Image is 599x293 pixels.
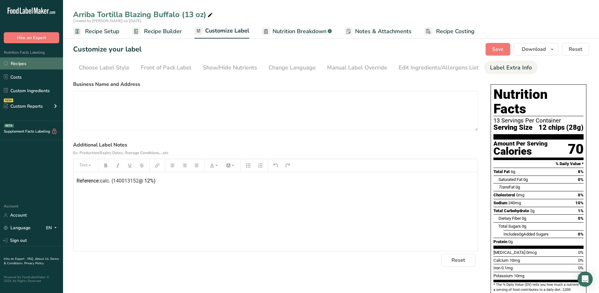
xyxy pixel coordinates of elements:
div: EN [46,224,59,232]
span: Notes & Attachments [355,27,412,36]
span: Cholesterol [493,193,515,197]
span: Saturated Fat [498,177,522,182]
span: calc. (140013152 [100,178,139,184]
span: Serving Size [493,124,533,132]
h1: Customize your label [73,44,141,55]
a: FAQ . [27,257,35,261]
a: Terms & Conditions . [4,257,59,266]
a: Customize Label [194,24,249,39]
span: 10mg [510,258,520,263]
span: Save [492,45,504,53]
span: Nutrition Breakdown [273,27,326,36]
span: 0g [515,185,520,189]
span: Download [522,45,546,53]
div: Custom Reports [4,103,43,110]
span: 240mg [508,200,521,205]
span: 0g [523,177,528,182]
span: 0% [578,177,584,182]
span: Reset [569,45,582,53]
div: 70 [568,141,584,158]
span: 0mcg [526,250,537,255]
span: Total Sugars [498,224,521,229]
div: Open Intercom Messenger [578,272,593,287]
span: Reference: [77,178,100,184]
div: Front of Pack Label [141,63,192,72]
a: Nutrition Breakdown [262,24,332,39]
span: Sodium [493,200,507,205]
span: Protein [493,239,507,244]
a: Privacy Policy [24,261,44,266]
div: BETA [4,124,14,128]
button: Hire an Expert [4,32,59,43]
span: 0% [578,193,584,197]
span: 0g [522,216,526,221]
div: Manual Label Override [327,63,387,72]
a: Notes & Attachments [344,24,412,39]
button: Save [486,43,510,56]
span: 10% [575,200,584,205]
a: About Us . [35,257,50,261]
a: Recipe Builder [132,24,182,39]
label: Additional Label Notes [73,141,478,156]
span: 0% [578,250,584,255]
span: @ 12%) [139,178,156,184]
a: Recipe Setup [73,24,119,39]
span: 0g [519,232,523,236]
span: Calcium [493,258,509,263]
button: Reset [562,43,589,56]
div: Powered By FoodLabelMaker © 2025 All Rights Reserved [4,275,59,283]
span: Fat [498,185,515,189]
span: 0% [578,232,584,236]
span: 0% [578,258,584,263]
span: Iron [493,266,500,270]
span: 0g [522,224,526,229]
span: Recipe Costing [436,27,475,36]
div: Arriba Tortilla Blazing Buffalo (13 oz) [73,9,214,20]
section: % Daily Value * [493,160,584,168]
span: Recipe Builder [144,27,182,36]
button: Reset [441,254,475,266]
span: 0mg [516,193,524,197]
label: Business Name and Address [73,81,478,88]
span: Reset [452,256,465,264]
span: 0% [578,266,584,270]
span: Potassium [493,273,513,278]
button: Download [514,43,558,56]
span: Total Carbohydrate [493,208,529,213]
h1: Nutrition Facts [493,87,584,116]
div: Change Language [268,63,316,72]
div: NEW [4,99,13,102]
span: 0% [578,216,584,221]
span: 8% [578,169,584,174]
span: 6g [511,169,515,174]
button: Text [76,160,95,170]
a: Recipe Costing [424,24,475,39]
div: Amount Per Serving [493,141,548,147]
span: Includes Added Sugars [504,232,549,236]
div: 13 Servings Per Container [493,117,584,124]
span: 10mg [514,273,524,278]
span: Total Fat [493,169,510,174]
span: 1% [578,208,584,213]
span: 0.1mg [501,266,513,270]
span: 12 chips (28g) [539,124,584,132]
a: Hire an Expert . [4,257,26,261]
span: Ex: Production/Expiry Dates, Storage Conditions,...etc [73,150,169,155]
span: 2g [530,208,534,213]
i: Trans [498,185,509,189]
span: Created by [PERSON_NAME] on [DATE] [73,18,141,23]
a: Language [4,222,31,233]
div: Calories [493,147,548,156]
span: Customize Label [205,27,249,35]
div: Label Extra Info [490,63,532,72]
span: Recipe Setup [85,27,119,36]
span: [MEDICAL_DATA] [493,250,525,255]
div: Show/Hide Nutrients [203,63,257,72]
span: 0g [508,239,513,244]
div: Edit Ingredients/Allergens List [399,63,479,72]
span: Dietary Fiber [498,216,521,221]
div: Choose Label Style [79,63,130,72]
